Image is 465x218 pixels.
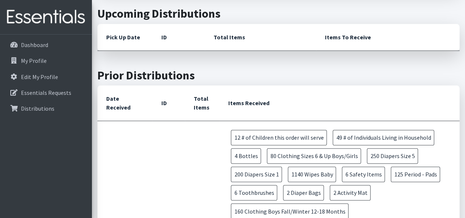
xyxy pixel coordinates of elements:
span: 6 Safety Items [342,167,385,182]
h2: Prior Distributions [97,68,459,82]
th: ID [153,24,205,51]
p: Edit My Profile [21,73,58,81]
th: Date Received [97,85,153,121]
span: 1140 Wipes Baby [288,167,336,182]
th: ID [153,85,185,121]
p: Dashboard [21,41,48,49]
span: 250 Diapers Size 5 [367,148,418,164]
span: 200 Diapers Size 1 [231,167,282,182]
a: My Profile [3,53,89,68]
th: Total Items [205,24,316,51]
th: Items To Receive [316,24,459,51]
th: Items Received [219,85,459,121]
p: My Profile [21,57,47,64]
a: Distributions [3,101,89,116]
a: Essentials Requests [3,85,89,100]
span: 80 Clothing Sizes 6 & Up Boys/Girls [267,148,361,164]
a: Edit My Profile [3,69,89,84]
h2: Upcoming Distributions [97,7,459,21]
span: 49 # of Individuals Living in Household [333,130,434,145]
span: 12 # of Children this order will serve [231,130,327,145]
span: 4 Bottles [231,148,261,164]
span: 6 Toothbrushes [231,185,277,200]
p: Distributions [21,105,54,112]
p: Essentials Requests [21,89,71,96]
th: Total Items [185,85,219,121]
img: HumanEssentials [3,5,89,29]
a: Dashboard [3,37,89,52]
span: 2 Activity Mat [330,185,371,200]
span: 125 Period - Pads [391,167,440,182]
span: 2 Diaper Bags [283,185,324,200]
th: Pick Up Date [97,24,153,51]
